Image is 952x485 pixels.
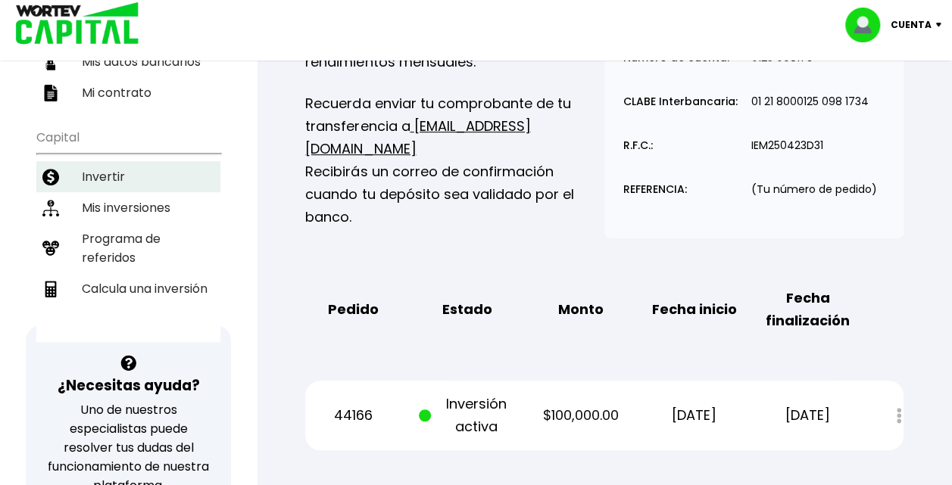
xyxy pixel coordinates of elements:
[36,161,220,192] a: Invertir
[932,23,952,27] img: icon-down
[623,52,729,64] p: Número de cuenta:
[751,140,823,151] p: IEM250423D31
[36,223,220,273] a: Programa de referidos
[36,120,220,342] ul: Capital
[328,298,379,321] b: Pedido
[751,96,869,107] p: 01 21 8000125 098 1734
[652,298,737,321] b: Fecha inicio
[36,273,220,304] a: Calcula una inversión
[442,298,492,321] b: Estado
[891,14,932,36] p: Cuenta
[760,404,856,427] p: [DATE]
[305,117,530,158] a: [EMAIL_ADDRESS][DOMAIN_NAME]
[42,85,59,101] img: contrato-icon.f2db500c.svg
[42,54,59,70] img: datos-icon.10cf9172.svg
[305,404,401,427] p: 44166
[36,192,220,223] a: Mis inversiones
[623,184,687,195] p: REFERENCIA:
[647,404,742,427] p: [DATE]
[623,140,653,151] p: R.F.C.:
[845,8,891,42] img: profile-image
[623,96,738,107] p: CLABE Interbancaria:
[42,240,59,256] img: recomiendanos-icon.9b8e9327.svg
[36,46,220,77] a: Mis datos bancarios
[557,298,603,321] b: Monto
[760,287,856,332] b: Fecha finalización
[419,393,514,438] p: Inversión activa
[58,375,200,396] h3: ¿Necesitas ayuda?
[42,169,59,185] img: invertir-icon.b3b967d7.svg
[42,281,59,297] img: calculadora-icon.17d418c4.svg
[305,92,604,229] p: Recuerda enviar tu comprobante de tu transferencia a Recibirás un correo de confirmación cuando t...
[751,52,813,64] p: 0125 098173
[532,404,628,427] p: $100,000.00
[751,184,877,195] p: (Tu número de pedido)
[42,200,59,216] img: inversiones-icon.6695dc30.svg
[36,77,220,108] a: Mi contrato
